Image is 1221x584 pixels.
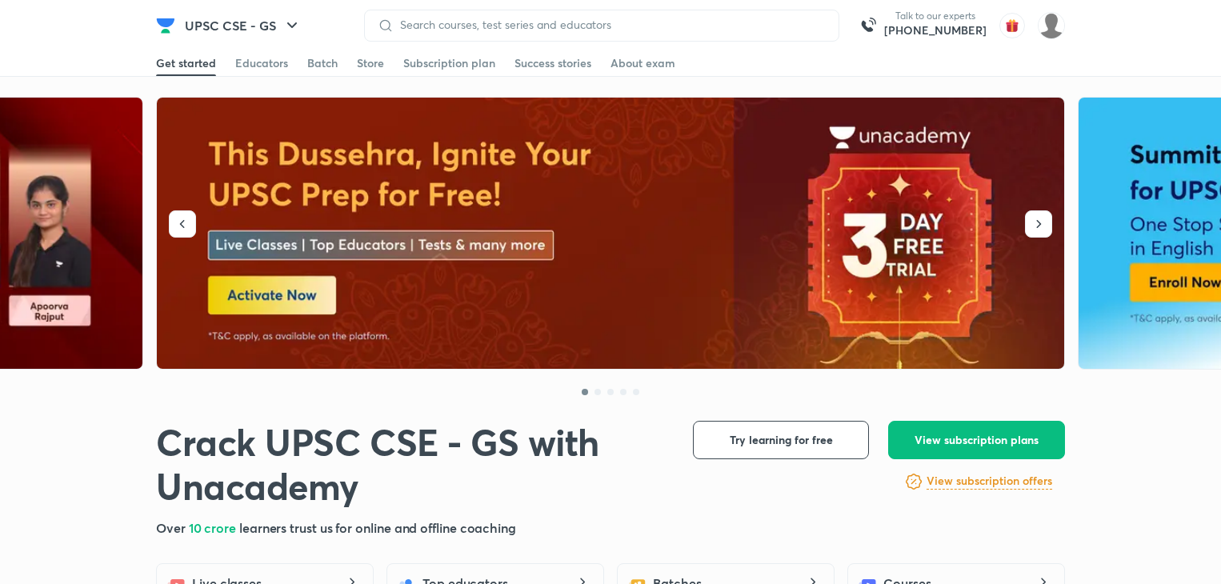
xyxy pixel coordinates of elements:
[403,55,495,71] div: Subscription plan
[307,50,338,76] a: Batch
[610,50,675,76] a: About exam
[693,421,869,459] button: Try learning for free
[888,421,1065,459] button: View subscription plans
[514,55,591,71] div: Success stories
[156,421,667,509] h1: Crack UPSC CSE - GS with Unacademy
[156,16,175,35] img: Company Logo
[189,519,239,536] span: 10 crore
[927,473,1052,490] h6: View subscription offers
[357,50,384,76] a: Store
[175,10,311,42] button: UPSC CSE - GS
[403,50,495,76] a: Subscription plan
[357,55,384,71] div: Store
[927,472,1052,491] a: View subscription offers
[1038,12,1065,39] img: Dharvi Panchal
[999,13,1025,38] img: avatar
[156,519,189,536] span: Over
[235,55,288,71] div: Educators
[239,519,516,536] span: learners trust us for online and offline coaching
[730,432,833,448] span: Try learning for free
[156,55,216,71] div: Get started
[235,50,288,76] a: Educators
[915,432,1039,448] span: View subscription plans
[514,50,591,76] a: Success stories
[884,10,987,22] p: Talk to our experts
[852,10,884,42] img: call-us
[307,55,338,71] div: Batch
[884,22,987,38] a: [PHONE_NUMBER]
[394,18,826,31] input: Search courses, test series and educators
[610,55,675,71] div: About exam
[156,50,216,76] a: Get started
